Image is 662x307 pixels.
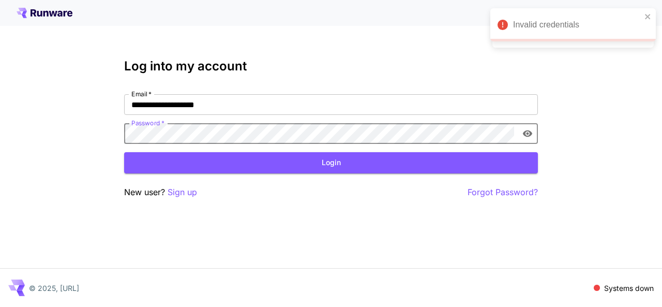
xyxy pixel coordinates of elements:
[124,152,538,173] button: Login
[518,124,537,143] button: toggle password visibility
[644,12,652,21] button: close
[468,186,538,199] button: Forgot Password?
[513,19,641,31] div: Invalid credentials
[168,186,197,199] button: Sign up
[124,186,197,199] p: New user?
[124,59,538,74] h3: Log into my account
[131,90,152,98] label: Email
[604,283,654,294] p: Systems down
[29,283,79,294] p: © 2025, [URL]
[131,119,164,127] label: Password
